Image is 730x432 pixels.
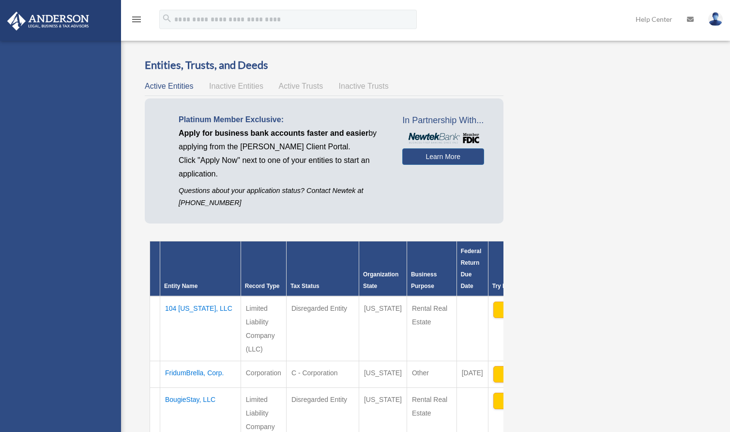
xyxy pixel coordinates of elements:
td: [DATE] [456,361,488,388]
td: FridumBrella, Corp. [160,361,241,388]
th: Entity Name [160,241,241,297]
p: Click "Apply Now" next to one of your entities to start an application. [179,154,388,181]
a: Learn More [402,148,484,165]
th: Federal Return Due Date [456,241,488,297]
p: Questions about your application status? Contact Newtek at [PHONE_NUMBER] [179,185,388,209]
td: Corporation [241,361,286,388]
td: Rental Real Estate [407,296,456,361]
p: Platinum Member Exclusive: [179,113,388,127]
i: menu [131,14,142,25]
td: [US_STATE] [359,361,407,388]
img: Anderson Advisors Platinum Portal [4,12,92,31]
th: Business Purpose [407,241,456,297]
td: Disregarded Entity [286,296,359,361]
td: 104 [US_STATE], LLC [160,296,241,361]
span: Inactive Trusts [339,82,389,90]
button: Apply Now [493,366,588,383]
td: Limited Liability Company (LLC) [241,296,286,361]
td: [US_STATE] [359,296,407,361]
a: menu [131,17,142,25]
td: Other [407,361,456,388]
span: Active Entities [145,82,193,90]
h3: Entities, Trusts, and Deeds [145,58,503,73]
span: Inactive Entities [209,82,263,90]
i: search [162,13,172,24]
img: NewtekBankLogoSM.png [407,133,479,144]
th: Tax Status [286,241,359,297]
p: by applying from the [PERSON_NAME] Client Portal. [179,127,388,154]
img: User Pic [708,12,723,26]
th: Record Type [241,241,286,297]
th: Organization State [359,241,407,297]
span: Active Trusts [279,82,323,90]
span: Apply for business bank accounts faster and easier [179,129,368,137]
button: Apply Now [493,393,588,409]
button: Apply Now [493,302,588,318]
span: In Partnership With... [402,113,484,128]
div: Try Newtek Bank [492,280,589,292]
td: C - Corporation [286,361,359,388]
